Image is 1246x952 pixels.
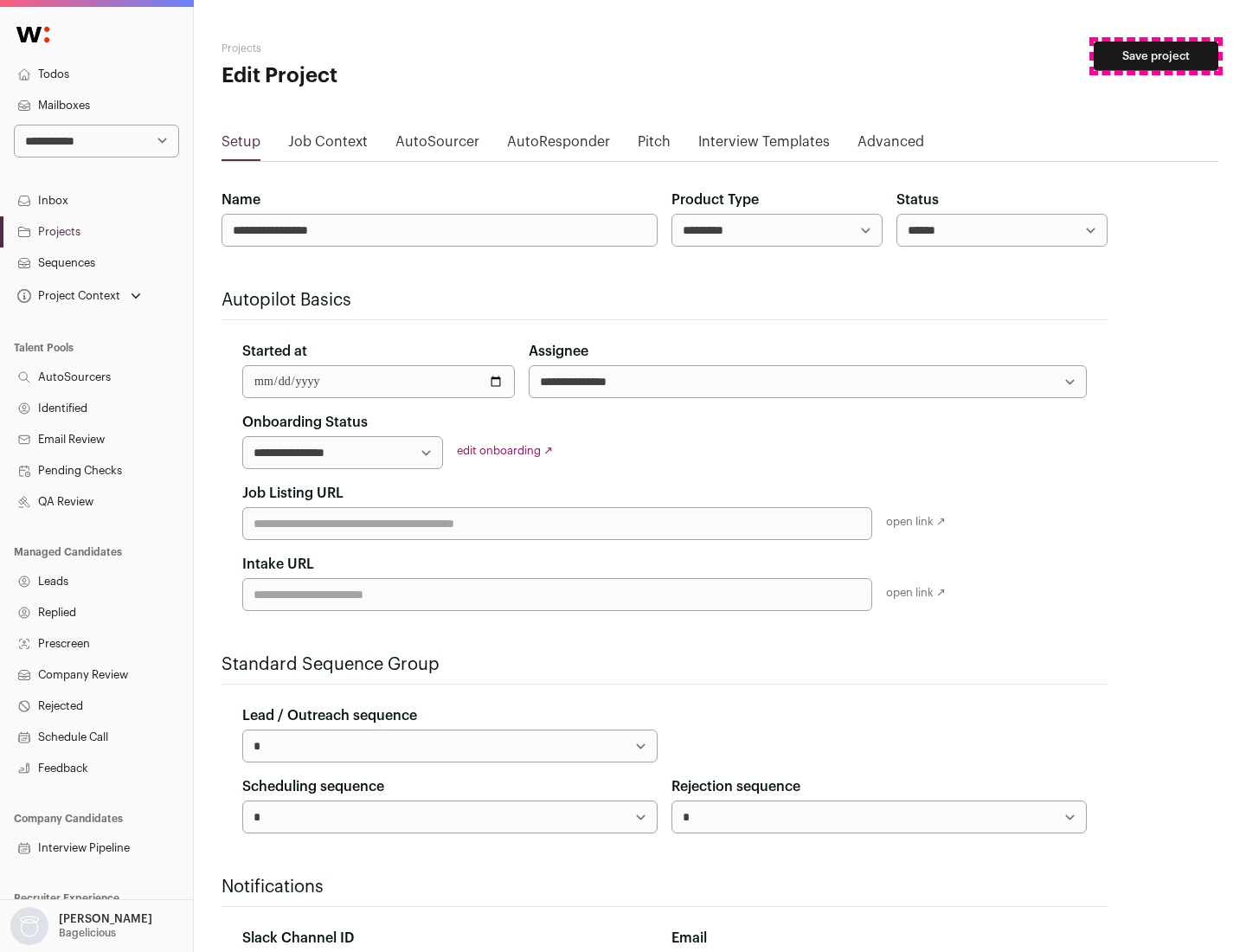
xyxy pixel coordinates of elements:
[857,132,924,159] a: Advanced
[242,554,314,575] label: Intake URL
[529,341,588,362] label: Assignee
[288,132,368,159] a: Job Context
[222,132,260,159] a: Setup
[671,776,800,797] label: Rejection sequence
[7,17,59,52] img: Wellfound
[14,289,120,303] div: Project Context
[1094,42,1218,71] button: Save project
[671,190,759,210] label: Product Type
[507,132,610,159] a: AutoResponder
[222,190,260,210] label: Name
[10,907,48,945] img: nopic.png
[222,62,554,90] h1: Edit Project
[242,341,307,362] label: Started at
[896,190,939,210] label: Status
[7,907,156,945] button: Open dropdown
[457,445,553,456] a: edit onboarding ↗
[242,928,354,949] label: Slack Channel ID
[222,288,1108,312] h2: Autopilot Basics
[14,284,145,308] button: Open dropdown
[222,875,1108,899] h2: Notifications
[671,928,1087,949] div: Email
[242,705,417,726] label: Lead / Outreach sequence
[698,132,830,159] a: Interview Templates
[222,653,1108,677] h2: Standard Sequence Group
[638,132,671,159] a: Pitch
[59,912,152,926] p: [PERSON_NAME]
[242,483,344,504] label: Job Listing URL
[242,776,384,797] label: Scheduling sequence
[395,132,479,159] a: AutoSourcer
[242,412,368,433] label: Onboarding Status
[222,42,554,55] h2: Projects
[59,926,116,940] p: Bagelicious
